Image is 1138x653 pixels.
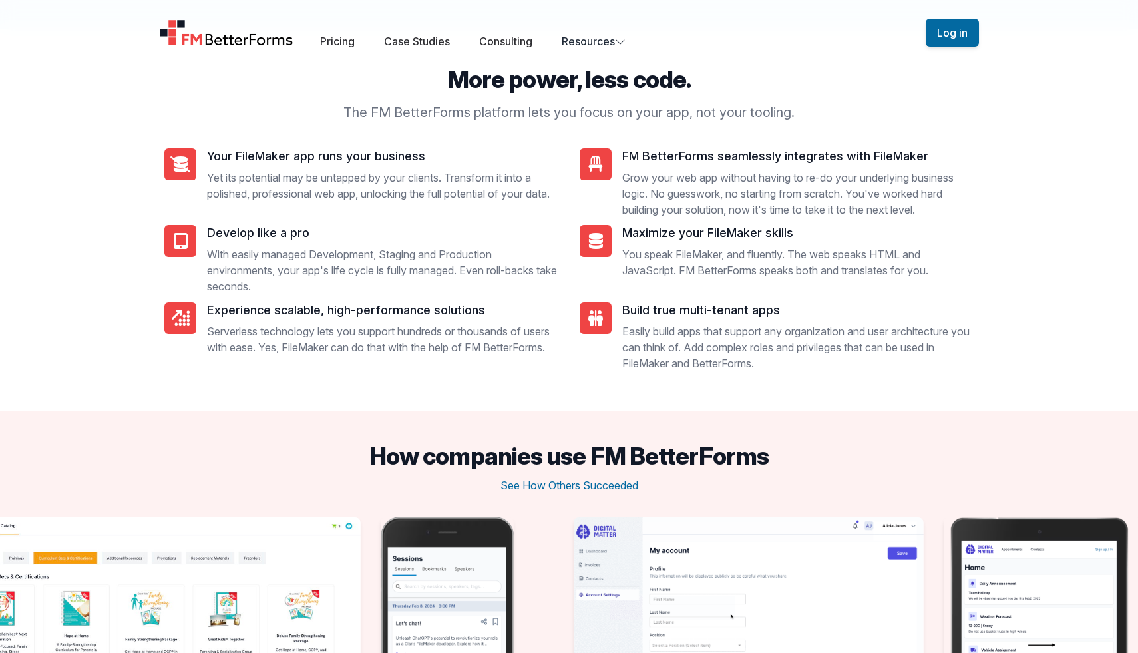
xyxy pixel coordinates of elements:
[207,324,558,355] p: Serverless technology lets you support hundreds or thousands of users with ease. Yes, FileMaker c...
[143,16,995,49] nav: Global
[622,324,974,371] p: Easily build apps that support any organization and user architecture you can think of. Add compl...
[622,170,974,218] p: Grow your web app without having to re-do your underlying business logic. No guesswork, no starti...
[313,103,825,122] p: The FM BetterForms platform lets you focus on your app, not your tooling.
[622,302,974,318] h5: Build true multi-tenant apps
[562,33,626,49] button: Resources
[622,225,974,241] h5: Maximize your FileMaker skills
[159,19,293,46] a: Home
[622,148,974,164] h5: FM BetterForms seamlessly integrates with FileMaker
[164,66,974,93] h3: More power, less code.
[926,19,979,47] button: Log in
[207,148,558,164] h5: Your FileMaker app runs your business
[622,246,974,278] p: You speak FileMaker, and fluently. The web speaks HTML and JavaScript. FM BetterForms speaks both...
[500,477,638,493] button: See How Others Succeeded
[320,35,355,48] a: Pricing
[207,170,558,202] p: Yet its potential may be untapped by your clients. Transform it into a polished, professional web...
[207,246,558,294] p: With easily managed Development, Staging and Production environments, your app's life cycle is fu...
[479,35,532,48] a: Consulting
[384,35,450,48] a: Case Studies
[207,302,558,318] h5: Experience scalable, high-performance solutions
[207,225,558,241] h5: Develop like a pro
